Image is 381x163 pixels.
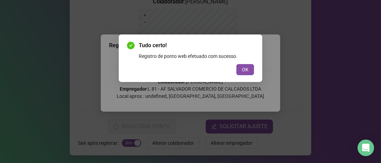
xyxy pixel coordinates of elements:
[139,41,254,50] span: Tudo certo!
[242,66,248,73] span: OK
[358,140,374,156] div: Open Intercom Messenger
[139,52,254,60] div: Registro de ponto web efetuado com sucesso.
[236,64,254,75] button: OK
[127,42,135,49] span: check-circle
